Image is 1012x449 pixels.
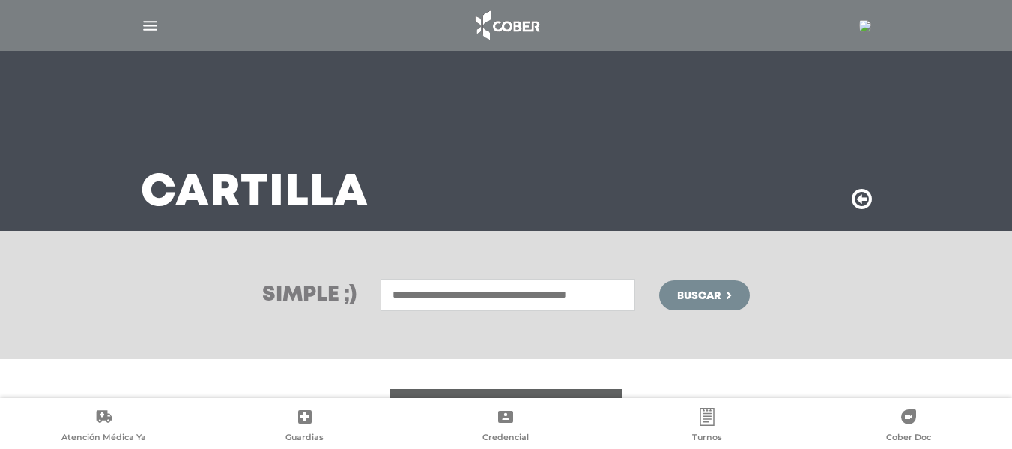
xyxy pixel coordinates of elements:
[3,408,204,446] a: Atención Médica Ya
[808,408,1009,446] a: Cober Doc
[61,432,146,445] span: Atención Médica Ya
[859,20,871,32] img: 7294
[886,432,931,445] span: Cober Doc
[262,285,357,306] h3: Simple ;)
[677,291,721,301] span: Buscar
[285,432,324,445] span: Guardias
[204,408,406,446] a: Guardias
[405,408,607,446] a: Credencial
[692,432,722,445] span: Turnos
[467,7,546,43] img: logo_cober_home-white.png
[607,408,808,446] a: Turnos
[141,16,160,35] img: Cober_menu-lines-white.svg
[659,280,749,310] button: Buscar
[482,432,529,445] span: Credencial
[141,174,369,213] h3: Cartilla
